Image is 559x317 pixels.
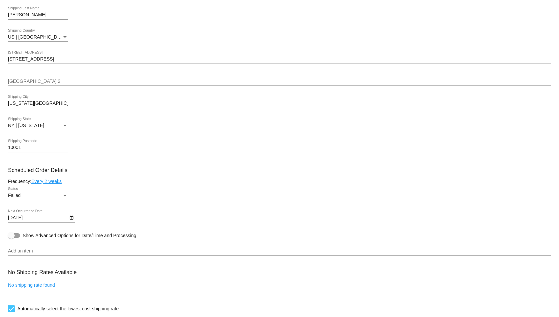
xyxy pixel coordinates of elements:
[23,232,136,239] span: Show Advanced Options for Date/Time and Processing
[8,79,551,84] input: Shipping Street 2
[8,145,68,150] input: Shipping Postcode
[8,123,68,128] mat-select: Shipping State
[8,123,44,128] span: NY | [US_STATE]
[68,214,75,221] button: Open calendar
[8,179,551,184] div: Frequency:
[31,179,62,184] a: Every 2 weeks
[8,34,67,40] span: US | [GEOGRAPHIC_DATA]
[8,248,551,254] input: Add an item
[8,101,68,106] input: Shipping City
[8,35,68,40] mat-select: Shipping Country
[8,167,551,173] h3: Scheduled Order Details
[8,282,55,288] a: No shipping rate found
[8,215,68,221] input: Next Occurrence Date
[8,193,21,198] span: Failed
[8,57,551,62] input: Shipping Street 1
[8,265,77,279] h3: No Shipping Rates Available
[17,305,119,313] span: Automatically select the lowest cost shipping rate
[8,193,68,198] mat-select: Status
[8,12,68,18] input: Shipping Last Name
